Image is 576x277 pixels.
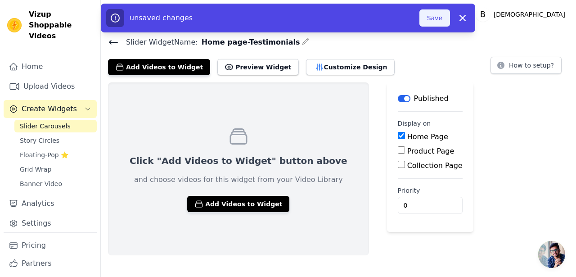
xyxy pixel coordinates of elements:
[36,53,81,59] div: Domain Overview
[119,37,198,48] span: Slider Widget Name:
[407,161,463,170] label: Collection Page
[23,23,99,31] div: Domain: [DOMAIN_NAME]
[4,58,97,76] a: Home
[398,119,431,128] legend: Display on
[407,132,448,141] label: Home Page
[306,59,395,75] button: Customize Design
[217,59,298,75] button: Preview Widget
[4,195,97,213] a: Analytics
[4,77,97,95] a: Upload Videos
[20,136,59,145] span: Story Circles
[22,104,77,114] span: Create Widgets
[490,57,562,74] button: How to setup?
[14,14,22,22] img: logo_orange.svg
[91,52,98,59] img: tab_keywords_by_traffic_grey.svg
[26,52,33,59] img: tab_domain_overview_orange.svg
[14,149,97,161] a: Floating-Pop ⭐
[4,100,97,118] button: Create Widgets
[198,37,300,48] span: Home page-Testimonials
[14,120,97,132] a: Slider Carousels
[14,134,97,147] a: Story Circles
[20,122,71,131] span: Slider Carousels
[398,186,463,195] label: Priority
[538,241,565,268] a: Open chat
[130,14,193,22] span: unsaved changes
[407,147,454,155] label: Product Page
[20,179,62,188] span: Banner Video
[4,254,97,272] a: Partners
[490,63,562,72] a: How to setup?
[14,163,97,176] a: Grid Wrap
[4,214,97,232] a: Settings
[4,236,97,254] a: Pricing
[130,154,347,167] p: Click "Add Videos to Widget" button above
[20,165,51,174] span: Grid Wrap
[20,150,68,159] span: Floating-Pop ⭐
[419,9,450,27] button: Save
[101,53,148,59] div: Keywords by Traffic
[187,196,289,212] button: Add Videos to Widget
[302,36,309,48] div: Edit Name
[14,177,97,190] a: Banner Video
[25,14,44,22] div: v 4.0.25
[108,59,210,75] button: Add Videos to Widget
[414,93,449,104] p: Published
[134,174,343,185] p: and choose videos for this widget from your Video Library
[14,23,22,31] img: website_grey.svg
